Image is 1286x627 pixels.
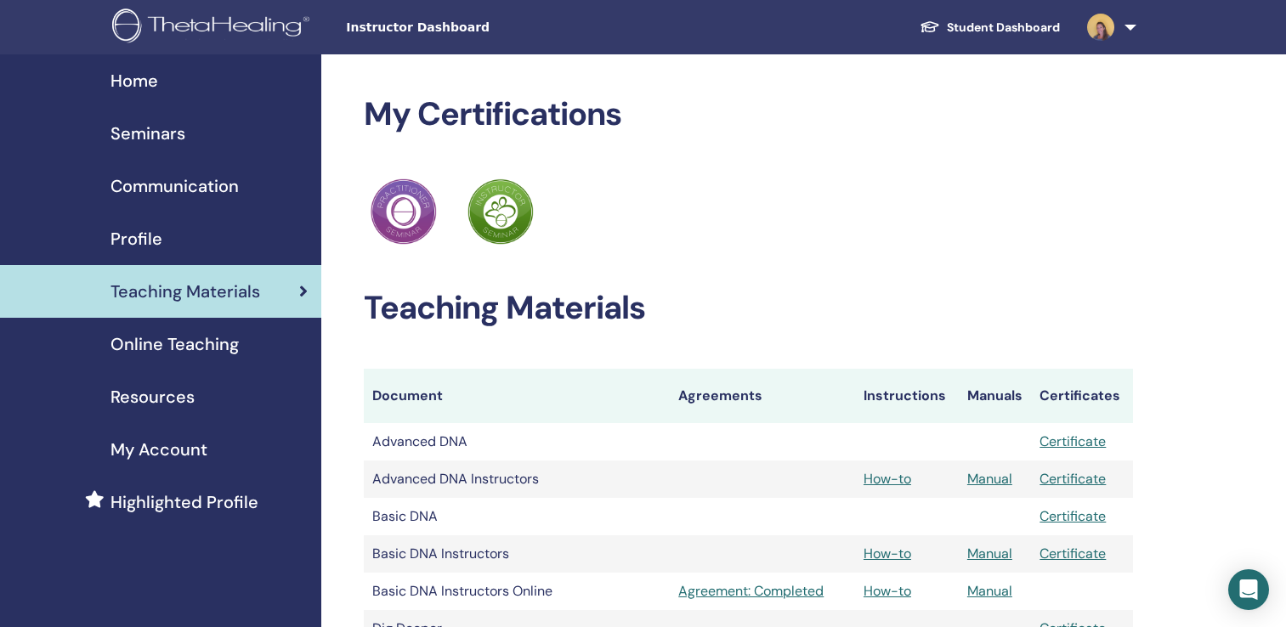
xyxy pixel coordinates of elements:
td: Basic DNA [364,498,670,535]
a: Manual [967,582,1012,600]
span: Teaching Materials [110,279,260,304]
span: Home [110,68,158,93]
a: Manual [967,545,1012,562]
span: Highlighted Profile [110,489,258,515]
a: Certificate [1040,507,1106,525]
img: Practitioner [467,178,534,245]
th: Manuals [959,369,1031,423]
h2: My Certifications [364,95,1133,134]
span: My Account [110,437,207,462]
a: Agreement: Completed [678,581,847,602]
a: Manual [967,470,1012,488]
div: Open Intercom Messenger [1228,569,1269,610]
a: Certificate [1040,432,1106,450]
th: Instructions [855,369,959,423]
span: Profile [110,226,162,251]
span: Online Teaching [110,331,239,357]
img: Practitioner [371,178,437,245]
td: Basic DNA Instructors Online [364,573,670,610]
th: Agreements [670,369,855,423]
a: Certificate [1040,545,1106,562]
span: Resources [110,384,195,410]
a: How-to [864,582,911,600]
h2: Teaching Materials [364,289,1133,328]
img: default.jpg [1087,14,1114,41]
a: How-to [864,545,911,562]
a: How-to [864,470,911,488]
img: graduation-cap-white.svg [920,20,940,34]
th: Document [364,369,670,423]
td: Basic DNA Instructors [364,535,670,573]
th: Certificates [1031,369,1133,423]
img: logo.png [112,8,315,47]
a: Certificate [1040,470,1106,488]
span: Instructor Dashboard [346,19,601,37]
td: Advanced DNA Instructors [364,460,670,498]
span: Communication [110,173,239,199]
a: Student Dashboard [906,12,1074,43]
td: Advanced DNA [364,423,670,460]
span: Seminars [110,121,185,146]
